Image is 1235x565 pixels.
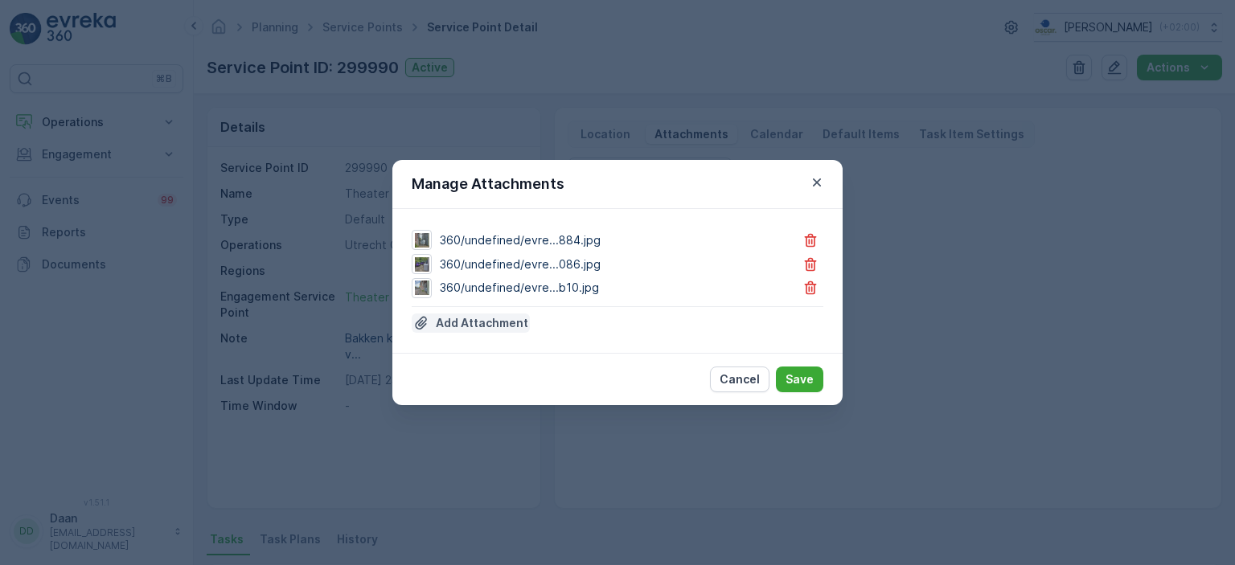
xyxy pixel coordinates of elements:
p: Add Attachment [436,315,528,331]
img: Media Preview [415,233,429,248]
p: 360/undefined/evre...086.jpg [440,256,601,272]
p: Save [786,371,814,387]
button: Save [776,366,823,392]
p: Cancel [720,371,760,387]
p: Manage Attachments [412,173,564,195]
img: Media Preview [415,280,429,295]
button: Cancel [710,366,769,392]
p: 360/undefined/evre...884.jpg [440,232,601,248]
img: Media Preview [415,257,429,272]
p: 360/undefined/evre...b10.jpg [440,280,599,296]
button: Upload File [412,313,530,333]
